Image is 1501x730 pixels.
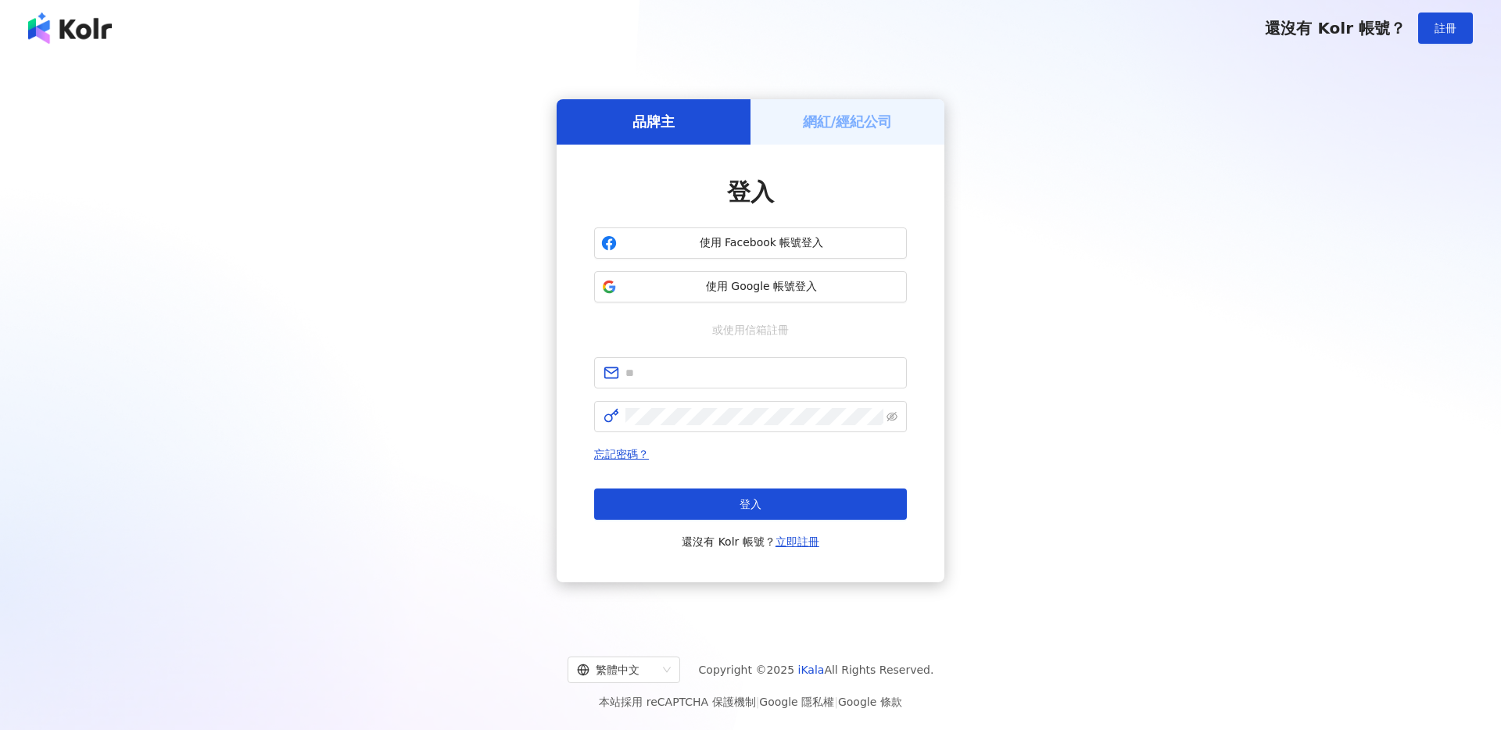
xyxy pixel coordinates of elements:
[682,532,819,551] span: 還沒有 Kolr 帳號？
[594,488,907,520] button: 登入
[834,696,838,708] span: |
[701,321,800,338] span: 或使用信箱註冊
[623,235,900,251] span: 使用 Facebook 帳號登入
[599,692,901,711] span: 本站採用 reCAPTCHA 保護機制
[727,178,774,206] span: 登入
[740,498,761,510] span: 登入
[887,411,897,422] span: eye-invisible
[759,696,834,708] a: Google 隱私權
[594,448,649,460] a: 忘記密碼？
[756,696,760,708] span: |
[632,112,675,131] h5: 品牌主
[623,279,900,295] span: 使用 Google 帳號登入
[776,535,819,548] a: 立即註冊
[577,657,657,682] div: 繁體中文
[798,664,825,676] a: iKala
[699,660,934,679] span: Copyright © 2025 All Rights Reserved.
[28,13,112,44] img: logo
[1435,22,1456,34] span: 註冊
[803,112,893,131] h5: 網紅/經紀公司
[594,271,907,302] button: 使用 Google 帳號登入
[1265,19,1406,38] span: 還沒有 Kolr 帳號？
[1418,13,1473,44] button: 註冊
[838,696,902,708] a: Google 條款
[594,227,907,259] button: 使用 Facebook 帳號登入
